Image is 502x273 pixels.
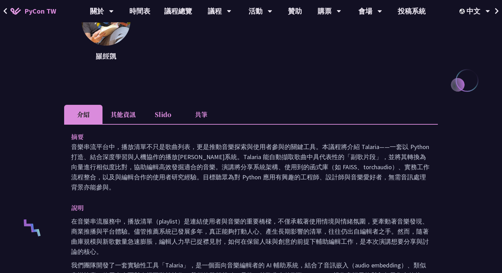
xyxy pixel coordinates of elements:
p: 音樂串流平台中，播放清單不只是歌曲列表，更是推動音樂探索與使用者參與的關鍵工具。本議程將介紹 Talaria——一套以 Python 打造、結合深度學習與人機協作的播放[PERSON_NAME]... [71,142,431,192]
li: 其他資訊 [102,105,144,124]
a: PyCon TW [3,2,63,20]
p: 羅經凱 [82,51,130,61]
span: PyCon TW [24,6,56,16]
p: 摘要 [71,132,417,142]
li: 介紹 [64,105,102,124]
li: 共筆 [182,105,220,124]
p: 在音樂串流服務中，播放清單（playlist）是連結使用者與音樂的重要橋樑，不僅承載著使用情境與情緒氛圍，更牽動著音樂發現、商業推播與平台體驗。儘管推薦系統已發展多年，真正能夠打動人心、產生長期... [71,216,431,257]
img: Locale Icon [459,9,466,14]
li: Slido [144,105,182,124]
p: 現任 KKCompany 資料科學家 [148,0,438,63]
img: Home icon of PyCon TW 2025 [10,8,21,15]
p: 說明 [71,203,417,213]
